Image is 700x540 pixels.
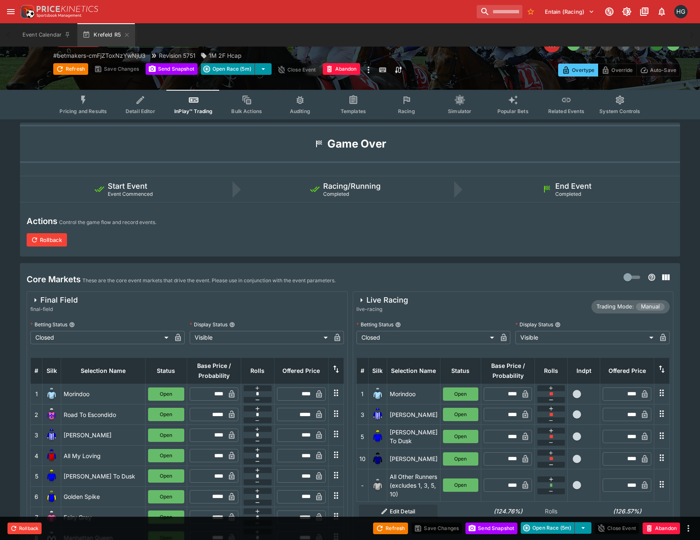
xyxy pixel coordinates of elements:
[602,4,617,19] button: Connected to PK
[643,523,680,534] button: Abandon
[159,51,195,60] p: Revision 5751
[535,358,568,384] th: Rolls
[108,191,153,197] span: Event Commenced
[521,522,575,534] button: Open Race (5m)
[356,295,408,305] div: Live Racing
[387,384,440,404] td: Morindoo
[567,358,600,384] th: Independent
[30,321,67,328] p: Betting Status
[61,507,146,528] td: Fairy Grey
[31,466,42,486] td: 5
[209,51,242,60] p: 1M 2F Hcap
[45,387,58,401] img: runner 1
[373,523,408,534] button: Refresh
[61,425,146,445] td: [PERSON_NAME]
[558,64,680,76] div: Start From
[31,358,42,384] th: #
[672,2,690,21] button: Hamish Gooch
[145,358,187,384] th: Status
[371,452,384,466] img: runner 10
[356,331,497,344] div: Closed
[53,51,146,60] p: Copy To Clipboard
[387,469,440,501] td: All Other Runners (excludes 1, 3, 5, 10)
[555,181,591,191] h5: End Event
[148,449,184,462] button: Open
[356,384,368,404] td: 1
[650,66,676,74] p: Auto-Save
[683,523,693,533] button: more
[599,108,640,114] span: System Controls
[395,322,401,328] button: Betting Status
[364,63,373,76] button: more
[603,507,652,515] h6: (126.57%)
[387,358,440,384] th: Selection Name
[443,478,478,492] button: Open
[31,425,42,445] td: 3
[356,425,368,449] td: 5
[575,522,591,534] button: select merge strategy
[108,181,147,191] h5: Start Event
[356,321,393,328] p: Betting Status
[540,5,599,18] button: Select Tenant
[148,429,184,442] button: Open
[443,387,478,401] button: Open
[387,449,440,469] td: [PERSON_NAME]
[483,507,532,515] h6: (124.76%)
[636,64,680,76] button: Auto-Save
[45,408,58,421] img: runner 2
[82,276,336,285] p: These are the core event markets that drive the event. Please use in conjunction with the event p...
[674,5,688,18] div: Hamish Gooch
[148,490,184,503] button: Open
[31,384,42,404] td: 1
[619,4,634,19] button: Toggle light/dark mode
[274,358,328,384] th: Offered Price
[477,5,522,18] input: search
[290,108,310,114] span: Auditing
[30,295,78,305] div: Final Field
[53,90,647,119] div: Event type filters
[3,4,18,19] button: open drawer
[555,322,561,328] button: Display Status
[356,305,408,313] span: live-racing
[572,66,594,74] p: Overtype
[643,523,680,532] span: Mark an event as closed and abandoned.
[18,3,35,20] img: PriceKinetics Logo
[356,404,368,425] td: 3
[37,14,82,17] img: Sportsbook Management
[387,425,440,449] td: [PERSON_NAME] To Dusk
[229,322,235,328] button: Display Status
[465,523,517,534] button: Send Snapshot
[359,505,438,518] button: Edit Detail
[636,303,665,311] span: Manual
[323,64,360,73] span: Mark an event as closed and abandoned.
[31,507,42,528] td: 7
[323,181,381,191] h5: Racing/Running
[61,466,146,486] td: [PERSON_NAME] To Dusk
[61,384,146,404] td: Morindoo
[654,4,669,19] button: Notifications
[598,64,636,76] button: Override
[45,449,58,462] img: runner 4
[30,305,78,313] span: final-field
[187,358,241,384] th: Base Price / Probability
[398,108,415,114] span: Racing
[481,358,535,384] th: Base Price / Probability
[600,358,654,384] th: Offered Price
[30,331,171,344] div: Closed
[440,358,481,384] th: Status
[59,218,156,227] p: Control the game flow and record events.
[31,445,42,466] td: 4
[387,404,440,425] td: [PERSON_NAME]
[174,108,213,114] span: InPlay™ Trading
[7,523,42,534] button: Rollback
[497,108,529,114] span: Popular Bets
[371,408,384,421] img: runner 3
[371,478,384,492] img: blank-silk.png
[371,430,384,443] img: runner 5
[31,486,42,507] td: 6
[42,358,61,384] th: Silk
[27,216,57,227] h4: Actions
[45,429,58,442] img: runner 3
[27,274,81,285] h4: Core Markets
[356,358,368,384] th: #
